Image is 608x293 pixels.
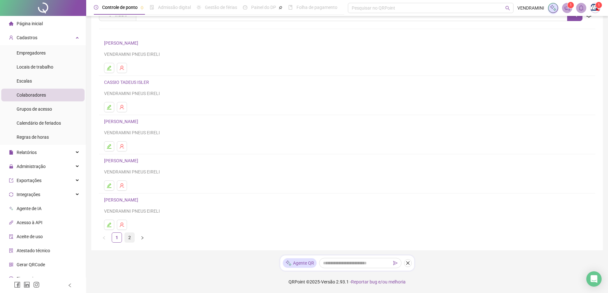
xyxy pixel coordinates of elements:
[393,261,398,265] span: send
[9,220,13,225] span: api
[104,129,590,136] div: VENDRAMINI PNEUS EIRELI
[94,5,98,10] span: clock-circle
[150,5,154,10] span: file-done
[17,276,37,281] span: Financeiro
[550,4,557,11] img: sparkle-icon.fc2bf0ac1784a2077858766a79e2daf3.svg
[17,150,37,155] span: Relatórios
[567,2,574,8] sup: 1
[9,192,13,197] span: sync
[102,236,106,240] span: left
[86,271,608,293] footer: QRPoint © 2025 - 2.93.1 -
[17,206,41,211] span: Agente de IA
[564,5,570,11] span: notification
[598,3,600,7] span: 1
[17,262,45,267] span: Gerar QRCode
[104,208,590,215] div: VENDRAMINI PNEUS EIRELI
[321,279,335,284] span: Versão
[14,282,20,288] span: facebook
[68,283,72,288] span: left
[107,65,112,70] span: edit
[17,121,61,126] span: Calendário de feriados
[9,276,13,281] span: dollar
[251,5,276,10] span: Painel do DP
[137,232,147,243] li: Próxima página
[197,5,201,10] span: sun
[17,220,42,225] span: Acesso à API
[9,248,13,253] span: solution
[140,236,144,240] span: right
[351,279,406,284] span: Reportar bug e/ou melhoria
[17,248,50,253] span: Atestado técnico
[590,3,600,13] img: 53577
[137,232,147,243] button: right
[119,65,124,70] span: user-delete
[17,35,37,40] span: Cadastros
[99,232,109,243] li: Página anterior
[279,6,282,10] span: pushpin
[107,183,112,188] span: edit
[296,5,337,10] span: Folha de pagamento
[99,232,109,243] button: left
[9,234,13,239] span: audit
[17,178,41,183] span: Exportações
[283,258,317,268] div: Agente QR
[119,105,124,110] span: user-delete
[24,282,30,288] span: linkedin
[586,271,602,287] div: Open Intercom Messenger
[119,222,124,227] span: user-delete
[205,5,237,10] span: Gestão de férias
[9,150,13,155] span: file
[9,164,13,169] span: lock
[517,4,544,11] span: VENDRAMINI
[104,40,140,46] a: [PERSON_NAME]
[17,21,43,26] span: Página inicial
[9,178,13,183] span: export
[9,262,13,267] span: qrcode
[596,2,602,8] sup: Atualize o seu contato no menu Meus Dados
[140,6,144,10] span: pushpin
[104,51,590,58] div: VENDRAMINI PNEUS EIRELI
[119,144,124,149] span: user-delete
[107,105,112,110] span: edit
[406,261,410,265] span: close
[17,78,32,84] span: Escalas
[124,232,135,243] li: 2
[243,5,247,10] span: dashboard
[104,197,140,202] a: [PERSON_NAME]
[104,90,590,97] div: VENDRAMINI PNEUS EIRELI
[102,5,138,10] span: Controle de ponto
[112,233,122,242] a: 1
[578,5,584,11] span: bell
[119,183,124,188] span: user-delete
[17,164,46,169] span: Administração
[570,3,572,7] span: 1
[17,92,46,98] span: Colaboradores
[17,64,53,70] span: Locais de trabalho
[158,5,191,10] span: Admissão digital
[107,144,112,149] span: edit
[107,222,112,227] span: edit
[17,234,43,239] span: Aceite de uso
[104,168,590,175] div: VENDRAMINI PNEUS EIRELI
[17,106,52,112] span: Grupos de acesso
[9,21,13,26] span: home
[33,282,40,288] span: instagram
[285,260,292,267] img: sparkle-icon.fc2bf0ac1784a2077858766a79e2daf3.svg
[17,192,40,197] span: Integrações
[288,5,293,10] span: book
[17,135,49,140] span: Regras de horas
[9,35,13,40] span: user-add
[17,50,46,55] span: Empregadores
[104,158,140,163] a: [PERSON_NAME]
[505,6,510,11] span: search
[104,119,140,124] a: [PERSON_NAME]
[104,80,151,85] a: CASSIO TADEUS ISLER
[125,233,134,242] a: 2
